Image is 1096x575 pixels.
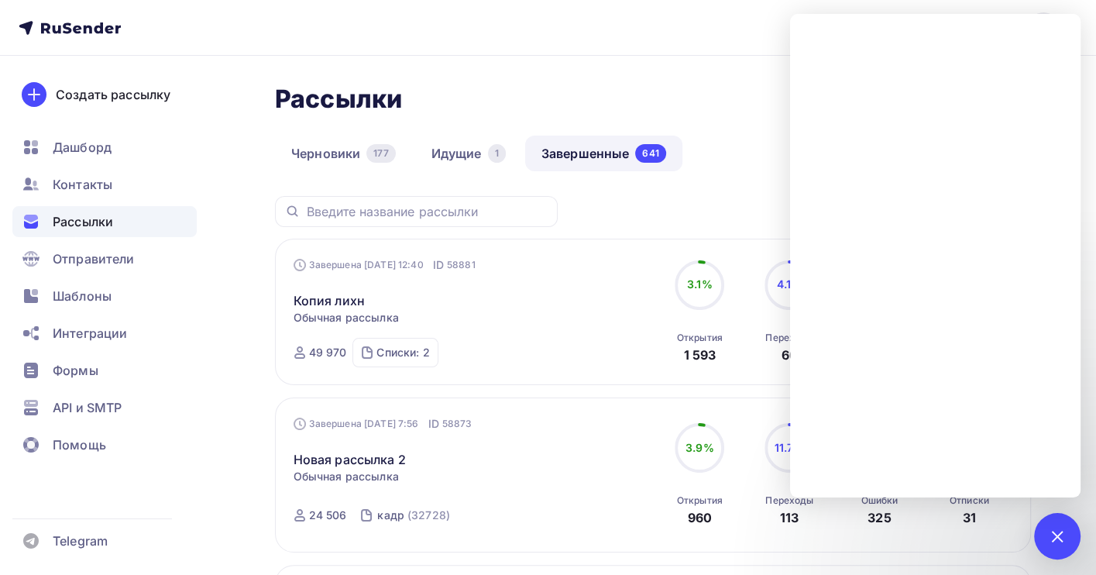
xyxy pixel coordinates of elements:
a: кадр (32728) [376,503,452,528]
div: 641 [635,144,665,163]
a: Завершенные641 [525,136,682,171]
div: 177 [366,144,395,163]
input: Введите название рассылки [307,203,548,220]
span: 4.1% [777,277,802,291]
span: 11.7% [775,441,805,454]
span: Шаблоны [53,287,112,305]
span: Контакты [53,175,112,194]
span: Обычная рассылка [294,310,399,325]
span: 58881 [447,257,476,273]
span: Интеграции [53,324,127,343]
span: 3.9% [685,441,714,454]
span: Обычная рассылка [294,469,399,484]
div: Переходы [765,332,813,344]
div: Открытия [677,494,723,507]
div: Отписки [950,494,989,507]
span: Отправители [53,250,135,268]
div: 960 [688,508,712,527]
a: Контакты [12,169,197,200]
a: [EMAIL_ADDRESS][DOMAIN_NAME] [829,12,1077,43]
a: Копия лихн [294,291,365,310]
a: Черновики177 [275,136,412,171]
a: Новая рассылка 2 [294,450,406,469]
div: 1 593 [683,346,716,364]
div: Переходы [765,494,813,507]
span: API и SMTP [53,398,122,417]
a: Отправители [12,243,197,274]
span: Дашборд [53,138,112,157]
span: 3.1% [687,277,713,291]
h2: Рассылки [275,84,402,115]
a: Идущие1 [415,136,522,171]
div: (32728) [407,508,450,523]
a: Формы [12,355,197,386]
div: кадр [377,508,404,523]
span: ID [433,257,444,273]
span: Telegram [53,532,108,550]
div: 113 [780,508,799,527]
span: Помощь [53,436,106,454]
div: Открытия [677,332,723,344]
div: Завершена [DATE] 7:56 [294,416,472,432]
a: Дашборд [12,132,197,163]
div: 49 970 [309,345,347,360]
div: 31 [963,508,976,527]
div: Ошибки [861,494,898,507]
a: Шаблоны [12,281,197,312]
div: Создать рассылку [56,85,170,104]
div: 1 [488,144,506,163]
div: Завершена [DATE] 12:40 [294,257,476,273]
div: 325 [868,508,891,527]
span: Формы [53,361,98,380]
div: 66 [782,346,797,364]
div: 24 506 [309,508,347,523]
span: ID [428,416,438,432]
a: Рассылки [12,206,197,237]
span: Рассылки [53,212,113,231]
div: Списки: 2 [376,345,429,360]
span: 58873 [442,416,472,432]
